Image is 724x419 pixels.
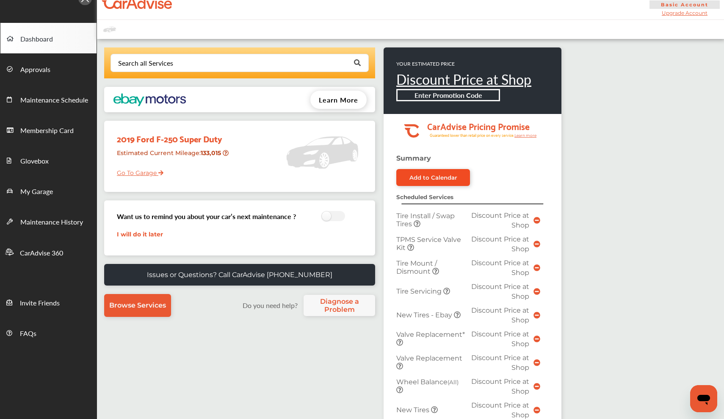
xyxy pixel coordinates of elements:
[430,133,514,138] tspan: Guaranteed lower than retail price on every service.
[396,212,455,228] span: Tire Install / Swap Tires
[238,300,301,310] label: Do you need help?
[20,64,50,75] span: Approvals
[20,95,88,106] span: Maintenance Schedule
[104,294,171,317] a: Browse Services
[396,311,454,319] span: New Tires - Ebay
[0,145,97,175] a: Glovebox
[0,84,97,114] a: Maintenance Schedule
[396,194,453,200] strong: Scheduled Services
[396,69,531,89] a: Discount Price at Shop
[471,283,529,300] span: Discount Price at Shop
[109,301,166,309] span: Browse Services
[201,149,223,157] strong: 133,015
[0,175,97,206] a: My Garage
[649,0,720,9] span: Basic Account
[396,287,443,295] span: Tire Servicing
[20,156,49,167] span: Glovebox
[396,169,470,186] a: Add to Calendar
[471,354,529,372] span: Discount Price at Shop
[308,297,371,314] span: Diagnose a Problem
[649,10,721,16] span: Upgrade Account
[471,377,529,395] span: Discount Price at Shop
[20,125,74,136] span: Membership Card
[111,125,235,146] div: 2019 Ford F-250 Super Duty
[471,211,529,229] span: Discount Price at Shop
[20,248,63,259] span: CarAdvise 360
[471,306,529,324] span: Discount Price at Shop
[690,385,717,412] iframe: Button to launch messaging window
[117,211,296,221] h3: Want us to remind you about your car’s next maintenance ?
[396,259,437,275] span: Tire Mount / Dismount
[20,186,53,197] span: My Garage
[396,354,462,362] span: Valve Replacement
[514,133,537,138] tspan: Learn more
[111,146,235,167] div: Estimated Current Mileage :
[396,406,431,414] span: New Tires
[0,114,97,145] a: Membership Card
[396,330,465,339] span: Valve Replacement*
[20,328,36,339] span: FAQs
[471,259,529,277] span: Discount Price at Shop
[396,154,431,162] strong: Summary
[20,217,83,228] span: Maintenance History
[0,53,97,84] a: Approvals
[448,379,459,386] small: (All)
[111,163,163,179] a: Go To Garage
[415,90,482,100] b: Enter Promotion Code
[304,295,375,316] a: Diagnose a Problem
[471,330,529,348] span: Discount Price at Shop
[147,271,332,279] p: Issues or Questions? Call CarAdvise [PHONE_NUMBER]
[396,60,531,67] p: YOUR ESTIMATED PRICE
[20,34,53,45] span: Dashboard
[118,60,173,67] div: Search all Services
[117,230,163,238] a: I will do it later
[396,378,459,386] span: Wheel Balance
[0,23,97,53] a: Dashboard
[103,24,116,35] img: placeholder_car.fcab19be.svg
[471,401,529,419] span: Discount Price at Shop
[427,118,530,133] tspan: CarAdvise Pricing Promise
[286,125,358,180] img: placeholder_car.5a1ece94.svg
[0,206,97,236] a: Maintenance History
[471,235,529,253] span: Discount Price at Shop
[396,236,461,252] span: TPMS Service Valve Kit
[319,95,358,105] span: Learn More
[104,264,375,286] a: Issues or Questions? Call CarAdvise [PHONE_NUMBER]
[409,174,457,181] div: Add to Calendar
[20,298,60,309] span: Invite Friends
